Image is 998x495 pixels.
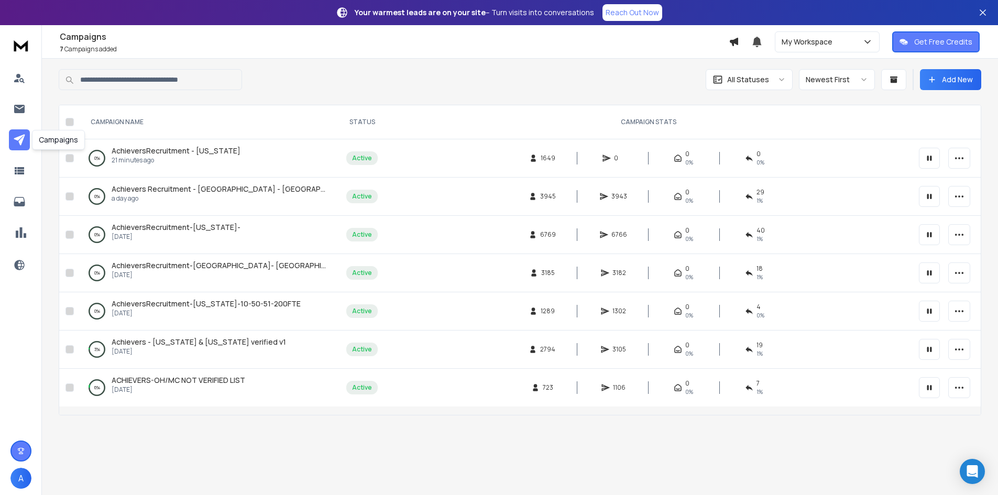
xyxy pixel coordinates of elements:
th: CAMPAIGN NAME [78,105,340,139]
p: Reach Out Now [606,7,659,18]
div: Active [352,230,372,239]
p: [DATE] [112,309,301,317]
td: 0%AchieversRecruitment-[US_STATE]-10-50-51-200FTE[DATE] [78,292,340,331]
span: 723 [543,383,553,392]
span: 0 [614,154,624,162]
td: 0%AchieversRecruitment-[GEOGRAPHIC_DATA]- [GEOGRAPHIC_DATA]-[DATE] [78,254,340,292]
button: A [10,468,31,489]
p: [DATE] [112,386,245,394]
span: 0 [685,341,689,349]
span: 0% [685,235,693,243]
p: [DATE] [112,347,286,356]
span: 0% [756,158,764,167]
button: Add New [920,69,981,90]
span: 1 % [756,196,763,205]
p: 3 % [94,344,100,355]
th: STATUS [340,105,384,139]
span: 40 [756,226,765,235]
a: AchieversRecruitment-[US_STATE]- [112,222,240,233]
span: 0% [685,311,693,320]
th: CAMPAIGN STATS [384,105,913,139]
p: Campaigns added [60,45,729,53]
span: 0 % [756,311,764,320]
span: 0 [756,150,761,158]
a: AchieversRecruitment-[US_STATE]-10-50-51-200FTE [112,299,301,309]
p: 6 % [94,382,100,393]
span: 3105 [612,345,626,354]
span: 1649 [541,154,555,162]
span: 0 [685,226,689,235]
span: 3185 [541,269,555,277]
p: 21 minutes ago [112,156,240,164]
div: Active [352,345,372,354]
button: Newest First [799,69,875,90]
img: logo [10,36,31,55]
a: AchieversRecruitment-[GEOGRAPHIC_DATA]- [GEOGRAPHIC_DATA]- [112,260,330,271]
div: Active [352,269,372,277]
span: 1106 [613,383,626,392]
a: Achievers - [US_STATE] & [US_STATE] verified v1 [112,337,286,347]
span: 6766 [611,230,627,239]
span: 7 [60,45,63,53]
p: 0 % [94,306,100,316]
p: All Statuses [727,74,769,85]
div: Open Intercom Messenger [960,459,985,484]
a: ACHIEVERS-OH/MC NOT VERIFIED LIST [112,375,245,386]
button: Get Free Credits [892,31,980,52]
p: 0 % [94,268,100,278]
span: 0 [685,303,689,311]
p: Get Free Credits [914,37,972,47]
span: 19 [756,341,763,349]
p: 0 % [94,153,100,163]
span: 0% [685,196,693,205]
span: 0% [685,273,693,281]
td: 6%ACHIEVERS-OH/MC NOT VERIFIED LIST[DATE] [78,369,340,407]
p: a day ago [112,194,330,203]
span: 7 [756,379,760,388]
span: 1 % [756,388,763,396]
p: 0 % [94,191,100,202]
div: Active [352,383,372,392]
span: Achievers Recruitment - [GEOGRAPHIC_DATA] - [GEOGRAPHIC_DATA] - [GEOGRAPHIC_DATA] - [GEOGRAPHIC_D... [112,184,529,194]
div: Active [352,192,372,201]
span: 0 [685,150,689,158]
span: 1289 [541,307,555,315]
span: AchieversRecruitment-[GEOGRAPHIC_DATA]- [GEOGRAPHIC_DATA]- [112,260,357,270]
span: 6769 [540,230,556,239]
td: 0%AchieversRecruitment - [US_STATE]21 minutes ago [78,139,340,178]
td: 3%Achievers - [US_STATE] & [US_STATE] verified v1[DATE] [78,331,340,369]
span: 29 [756,188,764,196]
span: 1 % [756,273,763,281]
span: 0 [685,379,689,388]
p: My Workspace [782,37,837,47]
p: [DATE] [112,271,330,279]
span: 3945 [540,192,556,201]
span: 1 % [756,349,763,358]
p: 0 % [94,229,100,240]
p: [DATE] [112,233,240,241]
span: 0 [685,265,689,273]
div: Active [352,154,372,162]
div: Active [352,307,372,315]
span: 3943 [611,192,627,201]
a: Achievers Recruitment - [GEOGRAPHIC_DATA] - [GEOGRAPHIC_DATA] - [GEOGRAPHIC_DATA] - [GEOGRAPHIC_D... [112,184,330,194]
span: 0% [685,158,693,167]
a: AchieversRecruitment - [US_STATE] [112,146,240,156]
span: 0% [685,349,693,358]
strong: Your warmest leads are on your site [355,7,486,17]
span: 1 % [756,235,763,243]
span: AchieversRecruitment-[US_STATE]- [112,222,240,232]
span: 0 [685,188,689,196]
span: 4 [756,303,761,311]
td: 0%Achievers Recruitment - [GEOGRAPHIC_DATA] - [GEOGRAPHIC_DATA] - [GEOGRAPHIC_DATA] - [GEOGRAPHIC... [78,178,340,216]
span: 0% [685,388,693,396]
span: 1302 [612,307,626,315]
p: – Turn visits into conversations [355,7,594,18]
td: 0%AchieversRecruitment-[US_STATE]-[DATE] [78,216,340,254]
span: 3182 [612,269,626,277]
span: ACHIEVERS-OH/MC NOT VERIFIED LIST [112,375,245,385]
